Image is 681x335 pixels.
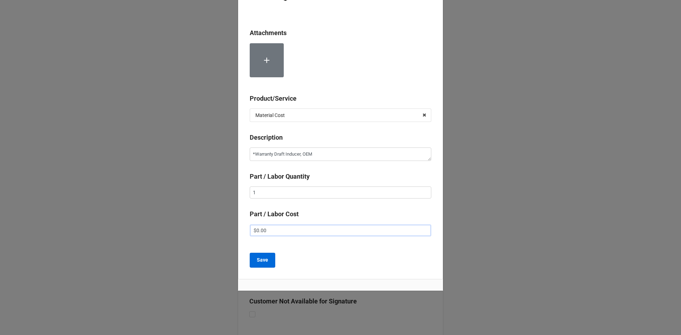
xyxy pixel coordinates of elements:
div: Material Cost [255,113,285,118]
b: Save [257,256,268,264]
label: Description [250,133,283,143]
label: Part / Labor Quantity [250,172,310,182]
label: Part / Labor Cost [250,209,299,219]
button: Save [250,253,275,268]
textarea: *Warranty Draft Inducer, OEM [250,147,431,161]
label: Attachments [250,28,287,38]
label: Product/Service [250,94,297,104]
